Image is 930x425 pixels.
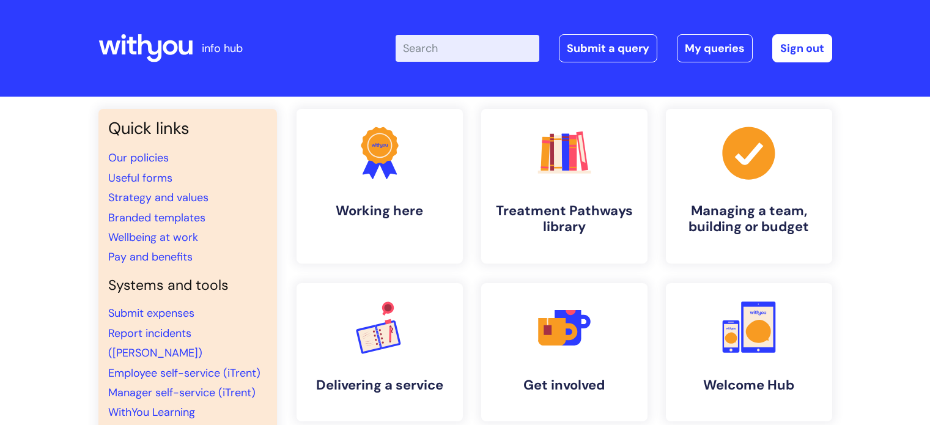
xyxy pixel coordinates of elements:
a: Delivering a service [297,283,463,421]
h4: Treatment Pathways library [491,203,638,235]
h4: Welcome Hub [676,377,822,393]
a: Wellbeing at work [108,230,198,245]
h4: Get involved [491,377,638,393]
a: Get involved [481,283,648,421]
h4: Working here [306,203,453,219]
a: Pay and benefits [108,249,193,264]
a: Managing a team, building or budget [666,109,832,264]
h3: Quick links [108,119,267,138]
a: Employee self-service (iTrent) [108,366,260,380]
a: Manager self-service (iTrent) [108,385,256,400]
a: Welcome Hub [666,283,832,421]
a: Sign out [772,34,832,62]
a: Submit a query [559,34,657,62]
a: Branded templates [108,210,205,225]
a: Strategy and values [108,190,209,205]
a: Working here [297,109,463,264]
div: | - [396,34,832,62]
a: Useful forms [108,171,172,185]
p: info hub [202,39,243,58]
h4: Managing a team, building or budget [676,203,822,235]
h4: Delivering a service [306,377,453,393]
a: My queries [677,34,753,62]
a: WithYou Learning [108,405,195,419]
a: Submit expenses [108,306,194,320]
a: Our policies [108,150,169,165]
a: Treatment Pathways library [481,109,648,264]
a: Report incidents ([PERSON_NAME]) [108,326,202,360]
h4: Systems and tools [108,277,267,294]
input: Search [396,35,539,62]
